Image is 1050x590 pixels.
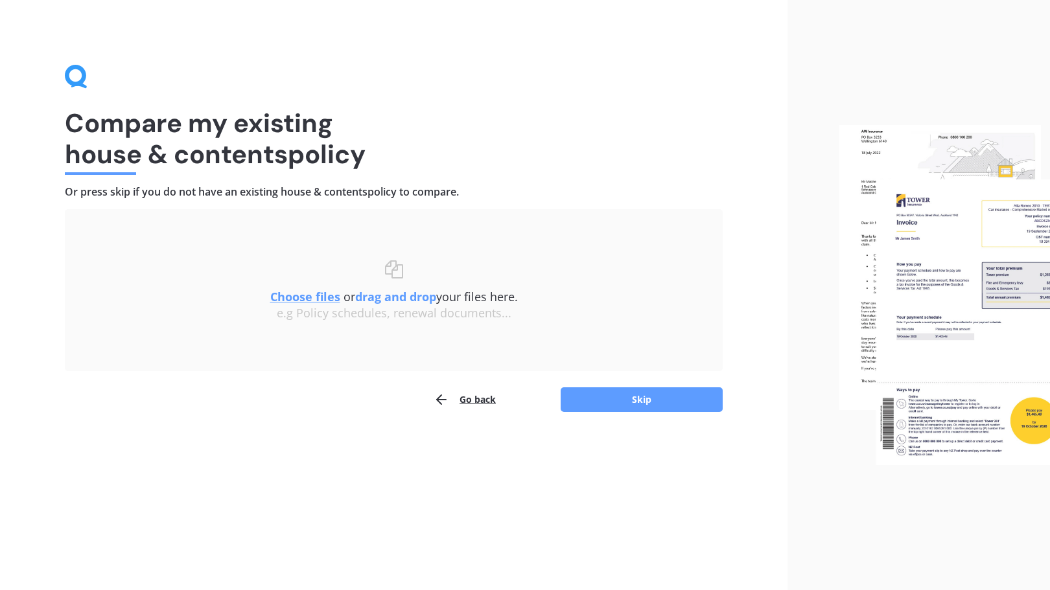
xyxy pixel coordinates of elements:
u: Choose files [270,289,340,304]
button: Skip [561,387,723,412]
h1: Compare my existing house & contents policy [65,108,723,170]
div: e.g Policy schedules, renewal documents... [91,306,697,321]
button: Go back [434,387,496,413]
span: or your files here. [270,289,518,304]
img: files.webp [839,125,1050,465]
b: drag and drop [355,289,436,304]
h4: Or press skip if you do not have an existing house & contents policy to compare. [65,185,723,199]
